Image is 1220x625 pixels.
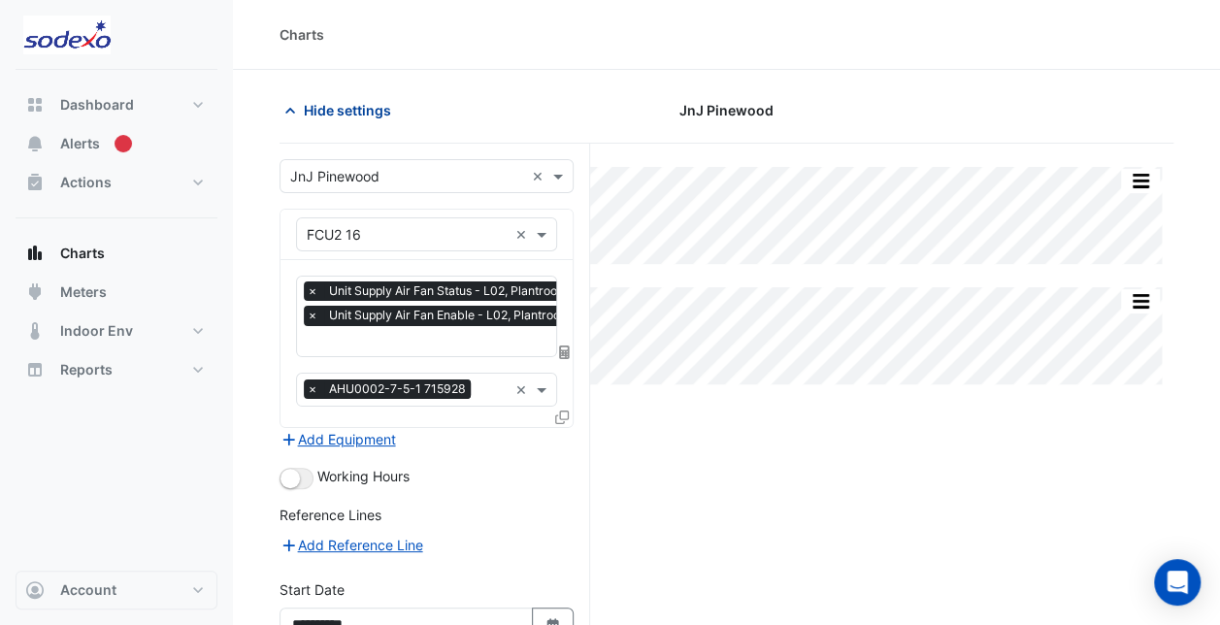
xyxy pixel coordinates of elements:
[1121,289,1160,313] button: More Options
[16,350,217,389] button: Reports
[115,135,132,152] div: Tooltip anchor
[23,16,111,54] img: Company Logo
[515,379,532,400] span: Clear
[16,163,217,202] button: Actions
[317,468,410,484] span: Working Hours
[60,134,100,153] span: Alerts
[280,428,397,450] button: Add Equipment
[532,166,548,186] span: Clear
[16,571,217,609] button: Account
[25,321,45,341] app-icon: Indoor Env
[25,173,45,192] app-icon: Actions
[304,379,321,399] span: ×
[25,134,45,153] app-icon: Alerts
[280,534,424,556] button: Add Reference Line
[25,244,45,263] app-icon: Charts
[555,409,569,425] span: Clone Favourites and Tasks from this Equipment to other Equipment
[60,173,112,192] span: Actions
[304,281,321,301] span: ×
[60,360,113,379] span: Reports
[515,224,532,245] span: Clear
[556,344,574,360] span: Choose Function
[60,282,107,302] span: Meters
[16,85,217,124] button: Dashboard
[60,321,133,341] span: Indoor Env
[1121,169,1160,193] button: More Options
[280,579,345,600] label: Start Date
[304,100,391,120] span: Hide settings
[1154,559,1201,606] div: Open Intercom Messenger
[16,273,217,312] button: Meters
[280,93,404,127] button: Hide settings
[25,360,45,379] app-icon: Reports
[16,234,217,273] button: Charts
[60,95,134,115] span: Dashboard
[16,124,217,163] button: Alerts
[324,306,576,325] span: Unit Supply Air Fan Enable - L02, Plantroom
[324,379,471,399] span: AHU0002-7-5-1 715928
[304,306,321,325] span: ×
[324,281,573,301] span: Unit Supply Air Fan Status - L02, Plantroom
[280,24,324,45] div: Charts
[280,505,381,525] label: Reference Lines
[60,244,105,263] span: Charts
[25,282,45,302] app-icon: Meters
[25,95,45,115] app-icon: Dashboard
[679,100,774,120] span: JnJ Pinewood
[16,312,217,350] button: Indoor Env
[60,580,116,600] span: Account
